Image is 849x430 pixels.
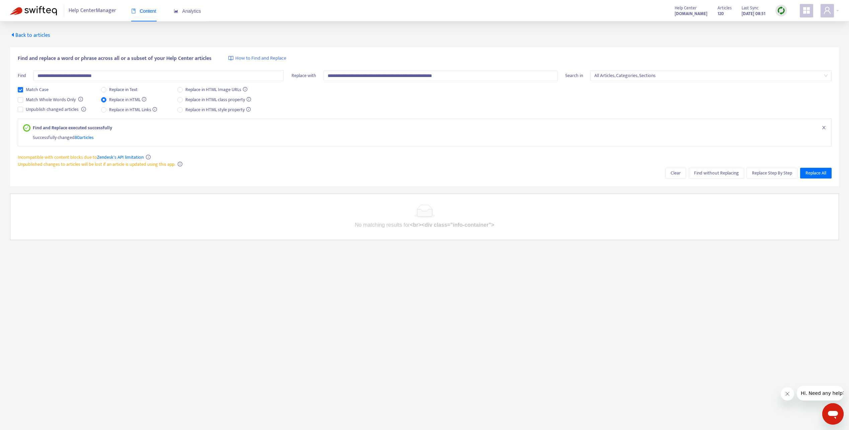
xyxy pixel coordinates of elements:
[665,168,686,178] button: Clear
[675,10,707,17] a: [DOMAIN_NAME]
[174,9,178,13] span: area-chart
[10,32,15,38] span: caret-left
[742,4,759,12] span: Last Sync
[805,169,826,177] span: Replace All
[178,162,182,166] span: info-circle
[106,96,149,103] span: Replace in HTML
[565,72,583,79] span: Search in
[777,6,785,15] img: sync.dc5367851b00ba804db3.png
[13,221,836,229] p: No matching results for
[25,126,28,130] span: check
[228,56,234,61] img: image-link
[183,106,253,114] span: Replace in HTML style property
[10,31,50,40] span: Back to articles
[131,9,136,13] span: book
[18,160,175,168] span: Unpublished changes to articles will be lost if an article is updated using this app.
[81,107,86,112] span: info-circle
[78,97,83,101] span: info-circle
[174,8,201,14] span: Analytics
[689,168,744,178] button: Find without Replacing
[106,106,160,114] span: Replace in HTML Links
[694,169,739,177] span: Find without Replacing
[802,6,811,14] span: appstore
[97,153,144,161] a: Zendesk's API limitation
[800,168,832,178] button: Replace All
[228,55,286,62] a: How to Find and Replace
[410,222,494,228] b: <br><div class="info-container">
[183,96,254,103] span: Replace in HTML class property
[23,96,78,103] span: Match Whole Words Only
[183,86,250,93] span: Replace in HTML Image URLs
[822,403,844,425] iframe: Schaltfläche zum Öffnen des Messaging-Fensters
[742,10,765,17] strong: [DATE] 08:51
[822,125,826,130] span: close
[146,155,151,159] span: info-circle
[675,4,697,12] span: Help Center
[717,4,732,12] span: Articles
[23,86,51,93] span: Match Case
[797,386,844,401] iframe: Nachricht vom Unternehmen
[33,131,826,141] div: Successfully changed
[671,169,681,177] span: Clear
[69,4,116,17] span: Help Center Manager
[235,55,286,62] span: How to Find and Replace
[106,86,140,93] span: Replace in Text
[781,387,794,401] iframe: Nachricht schließen
[717,10,724,17] strong: 120
[747,168,797,178] button: Replace Step By Step
[752,169,792,177] span: Replace Step By Step
[594,71,827,81] span: All Articles, Categories, Sections
[23,106,81,113] span: Unpublish changed articles
[18,55,211,63] span: Find and replace a word or phrase across all or a subset of your Help Center articles
[291,72,316,79] span: Replace with
[75,134,94,141] span: 80 articles
[131,8,156,14] span: Content
[4,5,48,10] span: Hi. Need any help?
[18,153,144,161] span: Incompatible with content blocks due to
[33,124,112,131] strong: Find and Replace executed successfully
[18,72,26,79] span: Find
[823,6,831,14] span: user
[10,6,57,15] img: Swifteq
